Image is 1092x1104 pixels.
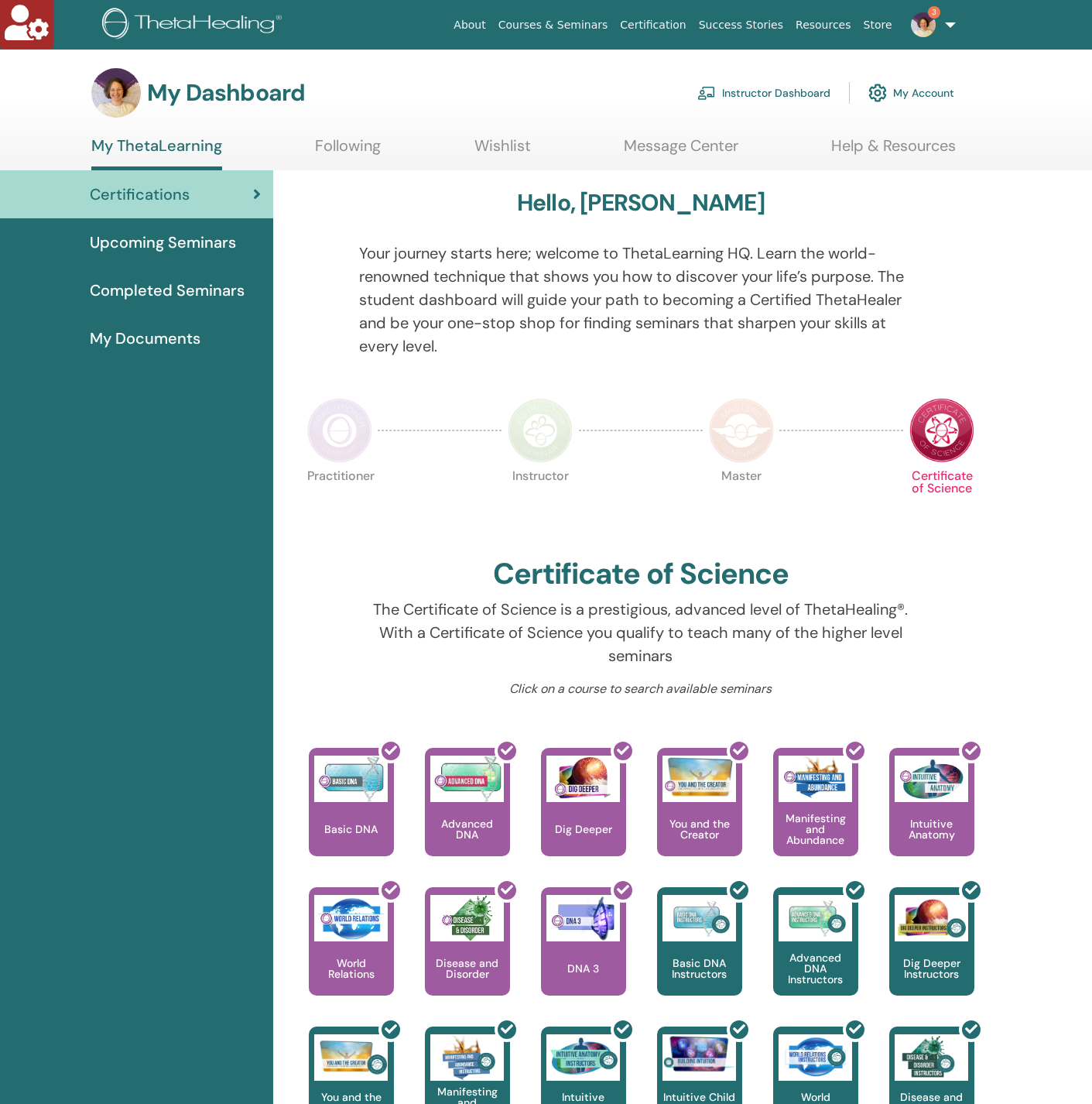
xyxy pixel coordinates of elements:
[359,598,922,667] p: The Certificate of Science is a prestigious, advanced level of ThetaHealing®. With a Certificate ...
[430,1034,504,1081] img: Manifesting and Abundance Instructors
[90,183,190,206] span: Certifications
[697,76,830,110] a: Instructor Dashboard
[614,11,692,39] a: Certification
[779,756,852,802] img: Manifesting and Abundance
[425,748,510,887] a: Advanced DNA Advanced DNA
[662,1034,736,1072] img: Intuitive Child In Me Instructors
[508,470,573,535] p: Instructor
[895,756,968,802] img: Intuitive Anatomy
[773,887,858,1027] a: Advanced DNA Instructors Advanced DNA Instructors
[492,11,614,39] a: Courses & Seminars
[541,748,626,887] a: Dig Deeper Dig Deeper
[779,1034,852,1081] img: World Relations Instructors
[773,748,858,887] a: Manifesting and Abundance Manifesting and Abundance
[359,242,922,358] p: Your journey starts here; welcome to ThetaLearning HQ. Learn the world-renowned technique that sh...
[831,136,956,166] a: Help & Resources
[309,748,394,887] a: Basic DNA Basic DNA
[91,136,222,170] a: My ThetaLearning
[425,887,510,1027] a: Disease and Disorder Disease and Disorder
[889,818,974,840] p: Intuitive Anatomy
[359,680,922,698] p: Click on a course to search available seminars
[868,76,954,110] a: My Account
[90,279,245,302] span: Completed Seminars
[657,818,742,840] p: You and the Creator
[493,557,789,592] h2: Certificate of Science
[314,1034,388,1081] img: You and the Creator Instructors
[309,887,394,1027] a: World Relations World Relations
[307,470,372,535] p: Practitioner
[909,470,974,535] p: Certificate of Science
[546,756,620,802] img: Dig Deeper
[773,813,858,845] p: Manifesting and Abundance
[693,11,789,39] a: Success Stories
[549,824,618,835] p: Dig Deeper
[895,895,968,941] img: Dig Deeper Instructors
[889,748,974,887] a: Intuitive Anatomy Intuitive Anatomy
[430,756,504,802] img: Advanced DNA
[773,952,858,985] p: Advanced DNA Instructors
[895,1034,968,1081] img: Disease and Disorder Instructors
[868,80,887,106] img: cog.svg
[546,1034,620,1081] img: Intuitive Anatomy Instructors
[314,895,388,941] img: World Relations
[657,748,742,887] a: You and the Creator You and the Creator
[662,895,736,941] img: Basic DNA Instructors
[425,958,510,979] p: Disease and Disorder
[315,136,381,166] a: Following
[546,895,620,941] img: DNA 3
[779,895,852,941] img: Advanced DNA Instructors
[147,79,305,107] h3: My Dashboard
[858,11,899,39] a: Store
[314,756,388,802] img: Basic DNA
[508,398,573,463] img: Instructor
[928,6,940,19] span: 3
[91,68,141,118] img: default.jpg
[909,398,974,463] img: Certificate of Science
[447,11,491,39] a: About
[889,958,974,979] p: Dig Deeper Instructors
[624,136,738,166] a: Message Center
[425,818,510,840] p: Advanced DNA
[911,12,936,37] img: default.jpg
[662,756,736,798] img: You and the Creator
[657,958,742,979] p: Basic DNA Instructors
[309,958,394,979] p: World Relations
[709,470,774,535] p: Master
[889,887,974,1027] a: Dig Deeper Instructors Dig Deeper Instructors
[90,327,200,350] span: My Documents
[697,86,716,100] img: chalkboard-teacher.svg
[541,887,626,1027] a: DNA 3 DNA 3
[474,136,531,166] a: Wishlist
[90,231,236,254] span: Upcoming Seminars
[657,887,742,1027] a: Basic DNA Instructors Basic DNA Instructors
[430,895,504,941] img: Disease and Disorder
[102,8,287,43] img: logo.png
[307,398,372,463] img: Practitioner
[709,398,774,463] img: Master
[789,11,858,39] a: Resources
[517,189,765,217] h3: Hello, [PERSON_NAME]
